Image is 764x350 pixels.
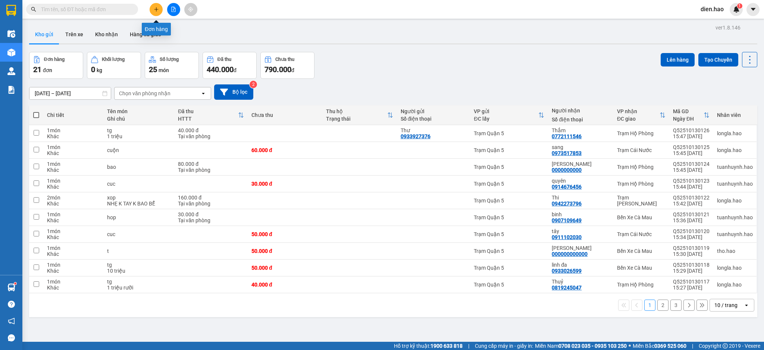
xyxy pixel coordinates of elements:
div: 1 món [47,178,99,184]
div: Chi tiết [47,112,99,118]
div: Trạm Quận 5 [474,130,544,136]
div: Q52510130122 [673,195,710,201]
div: longla.hao [717,130,753,136]
div: Đã thu [178,108,238,114]
strong: 0708 023 035 - 0935 103 250 [558,343,627,349]
button: Đã thu440.000đ [203,52,257,79]
span: 21 [33,65,41,74]
button: Kho gửi [29,25,59,43]
span: ⚪️ [629,344,631,347]
div: Q52510130123 [673,178,710,184]
sup: 1 [737,3,742,9]
div: Bến Xe Cà Mau [617,265,666,271]
svg: open [200,90,206,96]
div: 0907109649 [552,217,582,223]
div: 1 món [47,144,99,150]
div: Trạng thái [326,116,387,122]
div: xop [107,195,171,201]
div: HTTT [178,116,238,122]
th: Toggle SortBy [669,105,713,125]
div: 0933927376 [401,133,430,139]
div: 1 món [47,279,99,285]
div: tuanhuynh.hao [717,231,753,237]
div: 80.000 đ [178,161,244,167]
div: Trạm Quận 5 [474,265,544,271]
div: Q52510130118 [673,262,710,268]
div: cuộn [107,147,171,153]
div: Trạm Quận 5 [474,248,544,254]
img: solution-icon [7,86,15,94]
div: Khác [47,217,99,223]
div: Chọn văn phòng nhận [119,90,170,97]
div: Trạm Quận 5 [474,164,544,170]
span: đ [234,67,237,73]
div: Q52510130126 [673,127,710,133]
div: 1 món [47,245,99,251]
div: NHẸ K TAY K BAO BỂ [107,201,171,207]
button: Tạo Chuyến [698,53,738,66]
div: Chưa thu [275,57,294,62]
div: tg [107,127,171,133]
input: Tìm tên, số ĐT hoặc mã đơn [41,5,129,13]
span: | [468,342,469,350]
button: Bộ lọc [214,84,253,100]
div: 40.000 đ [251,282,319,288]
div: sang [552,144,610,150]
div: Trạm Cái Nước [617,231,666,237]
th: Toggle SortBy [174,105,248,125]
div: Tại văn phòng [178,133,244,139]
span: 440.000 [207,65,234,74]
span: file-add [171,7,176,12]
button: Đơn hàng21đơn [29,52,83,79]
span: aim [188,7,193,12]
span: đơn [43,67,52,73]
span: dien.hao [695,4,730,14]
div: Khác [47,285,99,291]
div: longla.hao [717,265,753,271]
button: Khối lượng0kg [87,52,141,79]
div: Q52510130120 [673,228,710,234]
div: 1 món [47,161,99,167]
div: 1 món [47,127,99,133]
span: món [159,67,169,73]
strong: 1900 633 818 [430,343,463,349]
span: 1 [738,3,741,9]
span: Cung cấp máy in - giấy in: [475,342,533,350]
img: warehouse-icon [7,284,15,291]
div: 15:36 [DATE] [673,217,710,223]
div: Thư [401,127,467,133]
div: Trạm Hộ Phòng [617,282,666,288]
div: Khác [47,251,99,257]
div: Thắm [552,127,610,133]
div: 0000000000 [552,167,582,173]
div: Khác [47,133,99,139]
span: message [8,334,15,341]
sup: 1 [14,282,16,285]
div: tg [107,279,171,285]
div: Khác [47,268,99,274]
div: Chưa thu [251,112,319,118]
div: Trạm Quận 5 [474,282,544,288]
div: Thuỷ [552,279,610,285]
div: Khác [47,184,99,190]
div: Khối lượng [102,57,125,62]
span: caret-down [750,6,757,13]
div: 15:45 [DATE] [673,150,710,156]
div: VP gửi [474,108,538,114]
div: 15:34 [DATE] [673,234,710,240]
div: Khác [47,201,99,207]
div: kim [552,245,610,251]
button: Chưa thu790.000đ [260,52,314,79]
svg: open [743,302,749,308]
div: Đơn hàng [44,57,65,62]
button: file-add [167,3,180,16]
div: Trạm Hộ Phòng [617,164,666,170]
div: Đã thu [217,57,231,62]
div: Số điện thoại [401,116,467,122]
div: 0911102030 [552,234,582,240]
img: warehouse-icon [7,67,15,75]
div: quyên [552,178,610,184]
div: 2 món [47,195,99,201]
span: đ [291,67,294,73]
div: tuanhuynh.hao [717,164,753,170]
